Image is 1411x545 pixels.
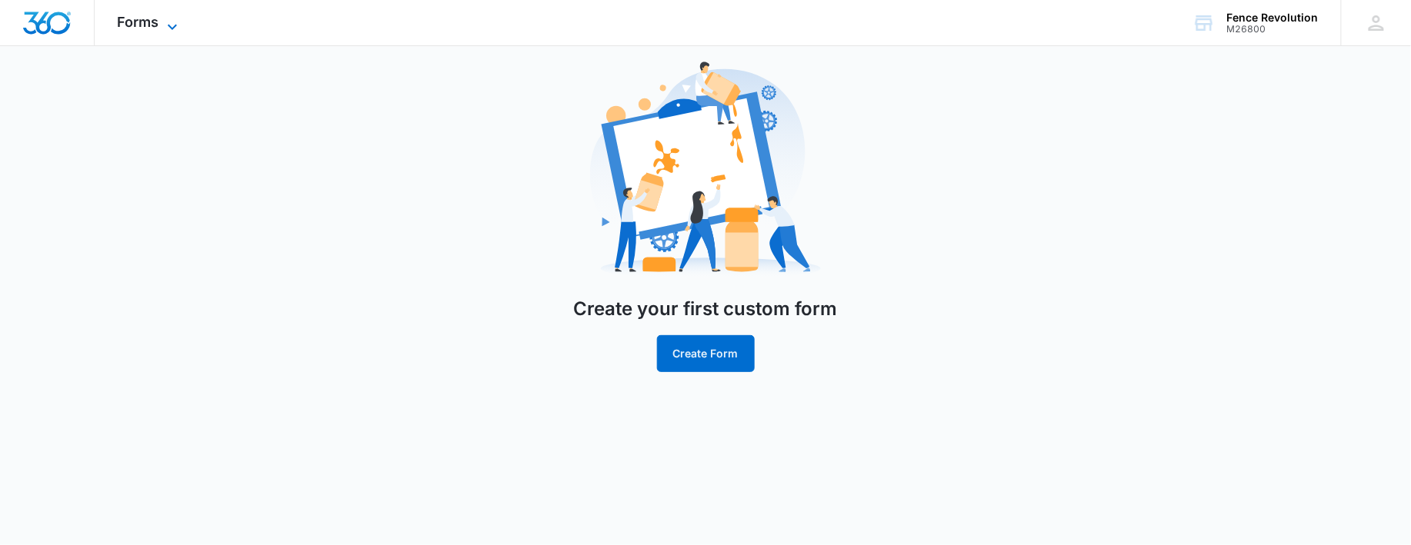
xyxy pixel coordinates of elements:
button: Create Form [657,335,755,372]
img: forms-create-cta.svg [590,55,821,286]
div: account id [1227,24,1319,35]
h1: Create your first custom form [555,295,856,323]
div: account name [1227,12,1319,24]
span: Forms [118,14,159,30]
